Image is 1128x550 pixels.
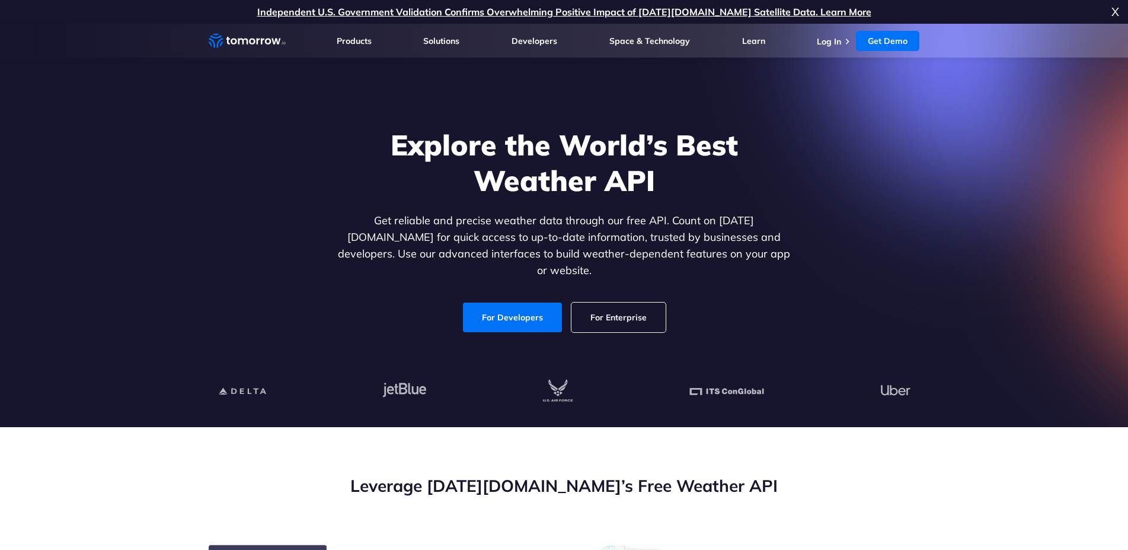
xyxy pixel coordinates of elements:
a: Independent U.S. Government Validation Confirms Overwhelming Positive Impact of [DATE][DOMAIN_NAM... [257,6,871,18]
a: Get Demo [856,31,919,51]
a: Products [337,36,372,46]
a: Solutions [423,36,459,46]
a: Learn [742,36,765,46]
p: Get reliable and precise weather data through our free API. Count on [DATE][DOMAIN_NAME] for quic... [335,212,793,279]
a: For Enterprise [571,303,666,332]
a: For Developers [463,303,562,332]
a: Home link [209,32,286,50]
h2: Leverage [DATE][DOMAIN_NAME]’s Free Weather API [209,475,920,497]
a: Space & Technology [609,36,690,46]
a: Developers [512,36,557,46]
h1: Explore the World’s Best Weather API [335,127,793,198]
a: Log In [817,36,841,47]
